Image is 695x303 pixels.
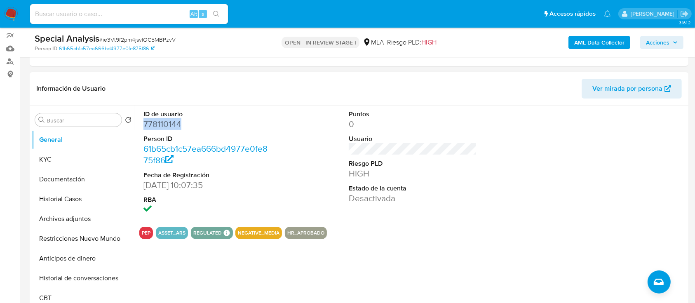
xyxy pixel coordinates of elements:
[125,117,131,126] button: Volver al orden por defecto
[32,268,135,288] button: Historial de conversaciones
[99,35,176,44] span: # ie3Vt9f2pm4jsvlOC5MBPzvV
[568,36,630,49] button: AML Data Collector
[190,10,197,18] span: Alt
[582,79,682,99] button: Ver mirada por persona
[143,134,272,143] dt: Person ID
[574,36,625,49] b: AML Data Collector
[35,45,57,52] b: Person ID
[349,193,477,204] dd: Desactivada
[32,249,135,268] button: Anticipos de dinero
[38,117,45,123] button: Buscar
[32,189,135,209] button: Historial Casos
[47,117,118,124] input: Buscar
[282,37,359,48] p: OPEN - IN REVIEW STAGE I
[32,169,135,189] button: Documentación
[143,110,272,119] dt: ID de usuario
[421,38,437,47] span: HIGH
[59,45,155,52] a: 61b65cb1c57ea666bd4977e0fe875f86
[32,229,135,249] button: Restricciones Nuevo Mundo
[32,130,135,150] button: General
[349,159,477,168] dt: Riesgo PLD
[349,134,477,143] dt: Usuario
[143,118,272,130] dd: 778110144
[363,38,384,47] div: MLA
[208,8,225,20] button: search-icon
[202,10,204,18] span: s
[32,209,135,229] button: Archivos adjuntos
[30,9,228,19] input: Buscar usuario o caso...
[646,36,669,49] span: Acciones
[143,179,272,191] dd: [DATE] 10:07:35
[549,9,596,18] span: Accesos rápidos
[349,110,477,119] dt: Puntos
[36,85,106,93] h1: Información de Usuario
[143,143,268,166] a: 61b65cb1c57ea666bd4977e0fe875f86
[387,38,437,47] span: Riesgo PLD:
[679,19,691,26] span: 3.161.2
[32,150,135,169] button: KYC
[631,10,677,18] p: ezequiel.castrillon@mercadolibre.com
[143,171,272,180] dt: Fecha de Registración
[640,36,683,49] button: Acciones
[143,195,272,204] dt: RBA
[349,118,477,130] dd: 0
[349,168,477,179] dd: HIGH
[680,9,689,18] a: Salir
[592,79,662,99] span: Ver mirada por persona
[35,32,99,45] b: Special Analysis
[349,184,477,193] dt: Estado de la cuenta
[604,10,611,17] a: Notificaciones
